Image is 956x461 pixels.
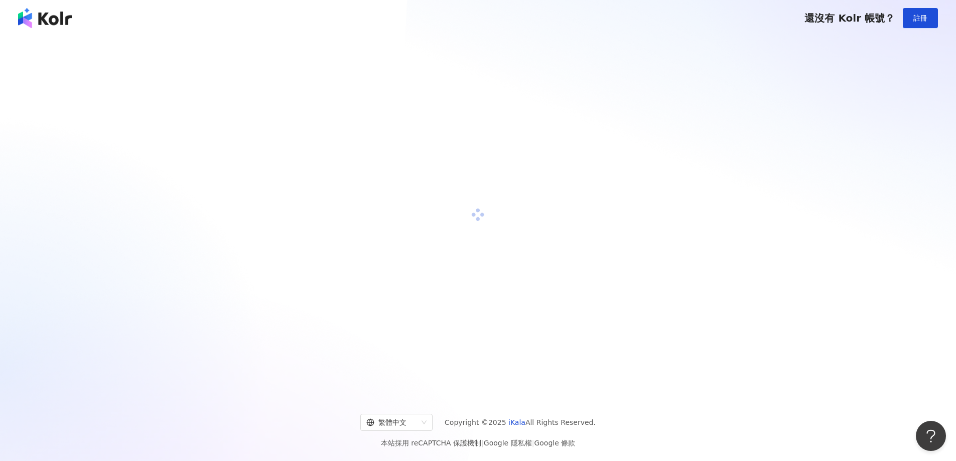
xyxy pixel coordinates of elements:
[804,12,895,24] span: 還沒有 Kolr 帳號？
[903,8,938,28] button: 註冊
[18,8,72,28] img: logo
[481,439,484,447] span: |
[532,439,534,447] span: |
[534,439,575,447] a: Google 條款
[913,14,927,22] span: 註冊
[381,437,575,449] span: 本站採用 reCAPTCHA 保護機制
[445,416,596,428] span: Copyright © 2025 All Rights Reserved.
[916,421,946,451] iframe: Help Scout Beacon - Open
[508,418,525,426] a: iKala
[366,414,418,430] div: 繁體中文
[484,439,532,447] a: Google 隱私權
